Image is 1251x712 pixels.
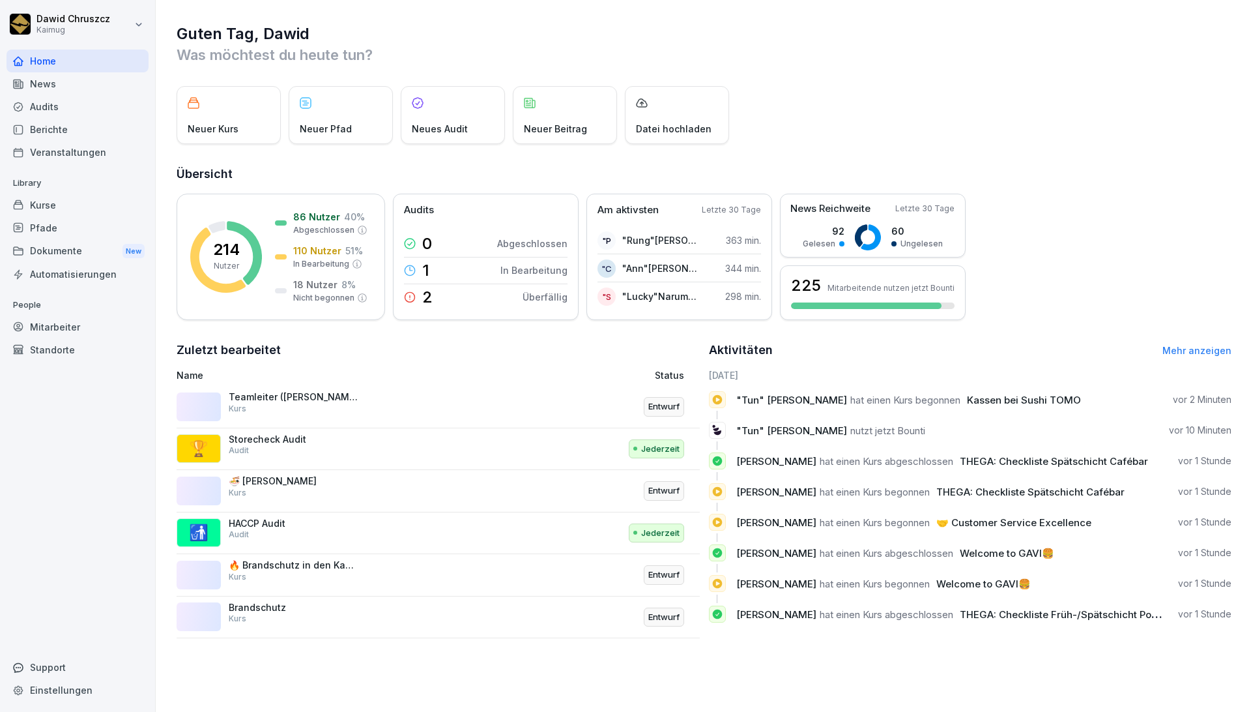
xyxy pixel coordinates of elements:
[293,224,354,236] p: Abgeschlossen
[803,238,835,250] p: Gelesen
[300,122,352,136] p: Neuer Pfad
[1173,393,1231,406] p: vor 2 Minuten
[850,424,925,437] span: nutzt jetzt Bounti
[229,518,359,529] p: HACCP Audit
[189,521,208,544] p: 🚮
[422,289,433,305] p: 2
[736,394,847,406] span: "Tun" [PERSON_NAME]
[229,559,359,571] p: 🔥 Brandschutz in den Kantinen
[497,237,568,250] p: Abgeschlossen
[213,242,240,258] p: 214
[820,486,930,498] span: hat einen Kurs begonnen
[293,258,349,270] p: In Bearbeitung
[725,261,761,275] p: 344 min.
[7,656,149,679] div: Support
[1178,546,1231,559] p: vor 1 Stunde
[736,578,816,590] span: [PERSON_NAME]
[709,368,1232,382] h6: [DATE]
[1178,454,1231,467] p: vor 1 Stunde
[803,224,844,238] p: 92
[7,173,149,194] p: Library
[214,260,239,272] p: Nutzer
[726,233,761,247] p: 363 min.
[177,165,1231,183] h2: Übersicht
[1178,577,1231,590] p: vor 1 Stunde
[622,233,697,247] p: "Rung"[PERSON_NAME]
[702,204,761,216] p: Letzte 30 Tage
[293,210,340,224] p: 86 Nutzer
[7,263,149,286] a: Automatisierungen
[7,95,149,118] a: Audits
[7,316,149,338] a: Mitarbeiter
[1178,608,1231,621] p: vor 1 Stunde
[189,437,208,460] p: 🏆
[7,239,149,263] a: DokumenteNew
[936,578,1031,590] span: Welcome to GAVI🍔​
[7,338,149,361] div: Standorte
[229,487,246,499] p: Kurs
[177,386,700,428] a: Teamleiter ([PERSON_NAME])KursEntwurf
[229,391,359,403] p: Teamleiter ([PERSON_NAME])
[7,239,149,263] div: Dokumente
[641,527,680,540] p: Jederzeit
[229,434,359,445] p: Storecheck Audit
[641,443,680,456] p: Jederzeit
[177,512,700,555] a: 🚮HACCP AuditAuditJederzeit
[7,194,149,216] a: Kurse
[736,424,847,437] span: "Tun" [PERSON_NAME]
[648,484,680,497] p: Entwurf
[293,244,341,258] p: 110 Nutzer
[960,455,1148,467] span: THEGA: Checkliste Spätschicht Cafébar
[188,122,238,136] p: Neuer Kurs
[827,283,955,293] p: Mitarbeitende nutzen jetzt Bounti
[820,608,953,621] span: hat einen Kurs abgeschlossen
[36,25,110,35] p: Kaimug
[622,289,697,303] p: "Lucky"Narumon Sugdee
[341,278,356,291] p: 8 %
[177,23,1231,44] h1: Guten Tag, Dawid
[891,224,943,238] p: 60
[936,486,1125,498] span: THEGA: Checkliste Spätschicht Cafébar
[790,201,870,216] p: News Reichweite
[820,516,930,529] span: hat einen Kurs begonnen
[1162,345,1231,356] a: Mehr anzeigen
[422,263,429,278] p: 1
[791,274,821,297] h3: 225
[177,341,700,359] h2: Zuletzt bearbeitet
[177,428,700,471] a: 🏆Storecheck AuditAuditJederzeit
[1178,485,1231,498] p: vor 1 Stunde
[736,547,816,559] span: [PERSON_NAME]
[229,571,246,583] p: Kurs
[960,547,1054,559] span: Welcome to GAVI🍔​
[293,292,354,304] p: Nicht begonnen
[960,608,1175,621] span: THEGA: Checkliste Früh-/Spätschicht Poolbar
[1169,424,1231,437] p: vor 10 Minuten
[177,44,1231,65] p: Was möchtest du heute tun?
[7,118,149,141] a: Berichte
[648,611,680,624] p: Entwurf
[7,295,149,316] p: People
[412,122,468,136] p: Neues Audit
[648,400,680,413] p: Entwurf
[229,445,249,456] p: Audit
[850,394,960,406] span: hat einen Kurs begonnen
[655,368,684,382] p: Status
[36,14,110,25] p: Dawid Chruszcz
[177,554,700,597] a: 🔥 Brandschutz in den KantinenKursEntwurf
[7,72,149,95] a: News
[936,516,1091,529] span: 🤝 Customer Service Excellence
[1178,516,1231,529] p: vor 1 Stunde
[709,341,773,359] h2: Aktivitäten
[7,141,149,164] a: Veranstaltungen
[7,216,149,239] div: Pfade
[7,679,149,702] div: Einstellungen
[229,602,359,614] p: Brandschutz
[648,569,680,582] p: Entwurf
[736,455,816,467] span: [PERSON_NAME]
